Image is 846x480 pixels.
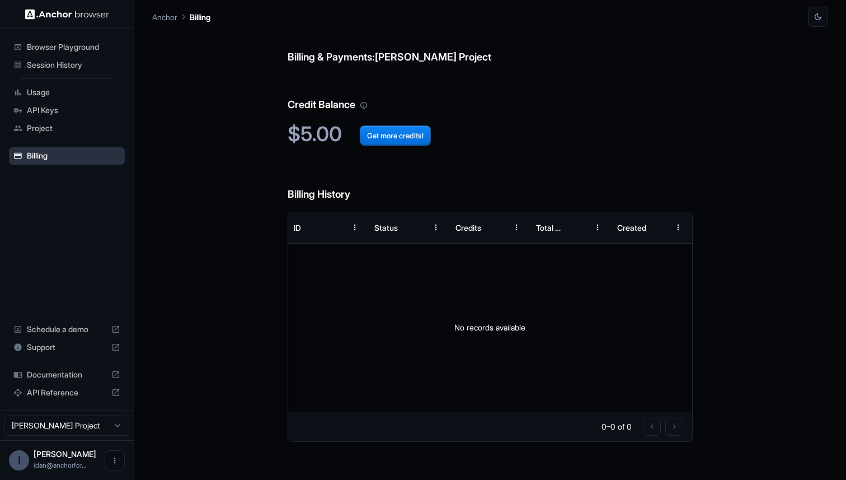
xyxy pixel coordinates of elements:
[34,449,96,459] span: Idan Raman
[190,11,210,23] p: Billing
[105,450,125,470] button: Open menu
[486,217,506,237] button: Sort
[9,83,125,101] div: Usage
[360,101,368,109] svg: Your credit balance will be consumed as you use the API. Visit the usage page to view a breakdown...
[360,125,431,146] button: Get more credits!
[617,223,646,232] div: Created
[288,74,693,113] h6: Credit Balance
[27,105,120,116] span: API Keys
[27,324,107,335] span: Schedule a demo
[455,223,481,232] div: Credits
[27,87,120,98] span: Usage
[294,223,301,232] div: ID
[406,217,426,237] button: Sort
[34,461,87,469] span: idan@anchorforge.io
[288,244,693,412] div: No records available
[325,217,345,237] button: Sort
[27,150,120,161] span: Billing
[9,119,125,137] div: Project
[345,217,365,237] button: Menu
[152,11,210,23] nav: breadcrumb
[288,164,693,203] h6: Billing History
[668,217,688,237] button: Menu
[9,320,125,338] div: Schedule a demo
[27,387,107,398] span: API Reference
[27,41,120,53] span: Browser Playground
[288,27,693,66] h6: Billing & Payments: [PERSON_NAME] Project
[374,223,398,232] div: Status
[9,366,125,384] div: Documentation
[27,123,120,134] span: Project
[426,217,446,237] button: Menu
[536,223,566,232] div: Total Cost
[506,217,527,237] button: Menu
[152,11,177,23] p: Anchor
[27,369,107,380] span: Documentation
[9,384,125,402] div: API Reference
[9,38,125,56] div: Browser Playground
[9,450,29,470] div: I
[9,147,125,165] div: Billing
[9,56,125,74] div: Session History
[601,421,632,432] p: 0–0 of 0
[567,217,587,237] button: Sort
[25,9,109,20] img: Anchor Logo
[587,217,608,237] button: Menu
[27,59,120,71] span: Session History
[288,122,693,146] h2: $5.00
[27,342,107,353] span: Support
[648,217,668,237] button: Sort
[9,101,125,119] div: API Keys
[9,338,125,356] div: Support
